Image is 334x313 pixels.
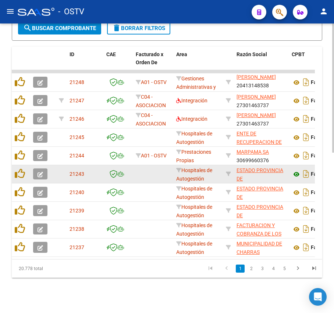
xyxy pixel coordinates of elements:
[268,262,279,275] li: page 4
[70,153,84,159] span: 21244
[70,51,74,57] span: ID
[220,265,234,273] a: go to previous page
[70,226,84,232] span: 21238
[309,288,327,306] div: Open Intercom Messenger
[237,185,286,200] div: 30673377544
[301,150,311,161] i: Descargar documento
[112,25,165,32] span: Borrar Filtros
[176,76,216,98] span: Gestiones Administrativas y Otros
[234,47,289,79] datatable-header-cell: Razón Social
[70,98,84,103] span: 21247
[12,259,74,278] div: 20.778 total
[173,47,223,79] datatable-header-cell: Area
[237,241,282,255] span: MUNICIPALIDAD DE CHARRAS
[176,131,212,145] span: Hospitales de Autogestión
[103,47,133,79] datatable-header-cell: CAE
[136,94,166,133] span: C04 - ASOCIACION SANATORIAL SUR (GBA SUR)
[237,203,286,218] div: 30673377544
[70,79,84,85] span: 21248
[107,22,170,34] button: Borrar Filtros
[133,47,173,79] datatable-header-cell: Facturado x Orden De
[280,265,289,273] a: 5
[237,240,286,255] div: 30999099927
[301,131,311,143] i: Descargar documento
[292,51,305,57] span: CPBT
[176,116,207,122] span: Integración
[141,79,167,85] span: A01 - OSTV
[301,223,311,235] i: Descargar documento
[301,168,311,180] i: Descargar documento
[23,25,96,32] span: Buscar Comprobante
[176,186,212,200] span: Hospitales de Autogestión
[176,222,212,237] span: Hospitales de Autogestión
[237,74,276,80] span: [PERSON_NAME]
[18,22,101,34] button: Buscar Comprobante
[176,167,212,182] span: Hospitales de Autogestión
[269,265,278,273] a: 4
[237,204,286,235] span: ESTADO PROVINCIA DE [GEOGRAPHIC_DATA][PERSON_NAME]
[237,130,286,145] div: 30718615700
[67,47,103,79] datatable-header-cell: ID
[301,205,311,216] i: Descargar documento
[112,23,121,32] mat-icon: delete
[58,4,84,20] span: - OSTV
[301,113,311,125] i: Descargar documento
[235,262,246,275] li: page 1
[307,265,321,273] a: go to last page
[237,148,286,163] div: 30699660376
[203,265,217,273] a: go to first page
[176,204,212,218] span: Hospitales de Autogestión
[301,76,311,88] i: Descargar documento
[301,186,311,198] i: Descargar documento
[176,98,207,103] span: Integración
[23,23,32,32] mat-icon: search
[279,262,290,275] li: page 5
[136,51,163,66] span: Facturado x Orden De
[319,7,328,16] mat-icon: person
[70,116,84,122] span: 21246
[237,149,269,155] span: MARPAMA SA
[136,112,166,152] span: C04 - ASOCIACION SANATORIAL SUR (GBA SUR)
[237,93,286,108] div: 27301463737
[237,111,286,127] div: 27301463737
[70,244,84,250] span: 21237
[301,241,311,253] i: Descargar documento
[237,167,286,198] span: ESTADO PROVINCIA DE [GEOGRAPHIC_DATA][PERSON_NAME]
[70,208,84,214] span: 21239
[237,166,286,182] div: 30673377544
[237,131,285,187] span: ENTE DE RECUPERACION DE FONDOS PARA EL FORTALECIMIENTO DEL SISTEMA DE SALUD DE MENDOZA (REFORSAL)...
[237,112,276,118] span: [PERSON_NAME]
[301,95,311,106] i: Descargar documento
[176,241,212,255] span: Hospitales de Autogestión
[258,265,267,273] a: 3
[176,51,187,57] span: Area
[237,221,286,237] div: 30715497456
[257,262,268,275] li: page 3
[237,51,267,57] span: Razón Social
[141,153,167,159] span: A01 - OSTV
[237,94,276,100] span: [PERSON_NAME]
[236,265,245,273] a: 1
[176,149,211,163] span: Prestaciones Propias
[70,171,84,177] span: 21243
[246,262,257,275] li: page 2
[237,186,286,216] span: ESTADO PROVINCIA DE [GEOGRAPHIC_DATA][PERSON_NAME]
[237,222,281,253] span: FACTURACION Y COBRANZA DE LOS EFECTORES PUBLICOS S.E.
[291,265,305,273] a: go to next page
[106,51,116,57] span: CAE
[70,189,84,195] span: 21240
[247,265,256,273] a: 2
[70,134,84,140] span: 21245
[6,7,15,16] mat-icon: menu
[237,74,286,90] div: 20413148538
